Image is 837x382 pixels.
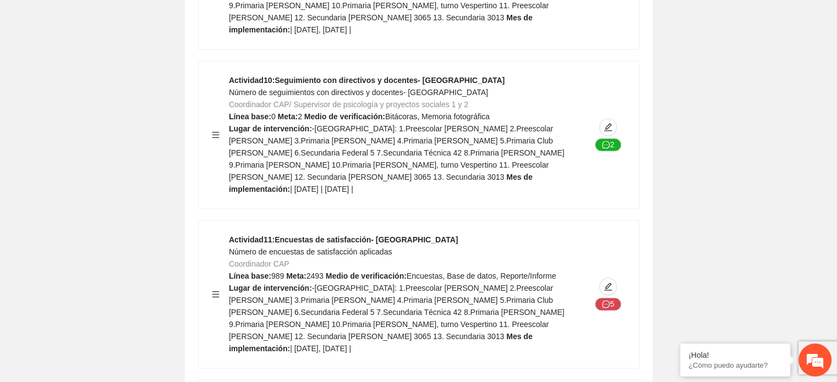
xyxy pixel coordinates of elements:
strong: Meta: [286,272,307,280]
button: message2 [595,138,621,151]
span: | [DATE], [DATE] | [290,25,351,34]
span: | [DATE] | [DATE] | [290,185,353,193]
span: -[GEOGRAPHIC_DATA]: 1.Preescolar [PERSON_NAME] 2.Preescolar [PERSON_NAME] 3.Primaria [PERSON_NAME... [229,284,565,341]
span: menu [212,290,220,298]
span: menu [212,131,220,139]
button: edit [599,118,617,136]
strong: Mes de implementación: [229,332,533,353]
span: message [602,300,610,309]
span: Estamos en línea. [64,127,152,238]
span: Número de encuestas de satisfacción aplicadas [229,247,392,256]
div: Chatee con nosotros ahora [57,56,185,70]
span: edit [600,282,616,291]
textarea: Escriba su mensaje y pulse “Intro” [6,261,210,299]
span: 2493 [307,272,324,280]
span: Número de seguimientos con directivos y docentes- [GEOGRAPHIC_DATA] [229,88,488,97]
span: 0 [271,112,276,121]
span: Encuestas, Base de datos, Reporte/Informe [407,272,556,280]
strong: Actividad 11 : Encuestas de satisfacción- [GEOGRAPHIC_DATA] [229,235,458,244]
strong: Lugar de intervención: [229,124,312,133]
button: edit [599,278,617,295]
strong: Línea base: [229,112,271,121]
strong: Actividad 10 : Seguimiento con directivos y docentes- [GEOGRAPHIC_DATA] [229,76,505,85]
span: 2 [298,112,302,121]
span: -[GEOGRAPHIC_DATA]: 1.Preescolar [PERSON_NAME] 2.Preescolar [PERSON_NAME] 3.Primaria [PERSON_NAME... [229,124,565,181]
strong: Mes de implementación: [229,13,533,34]
span: message [602,141,610,150]
strong: Línea base: [229,272,271,280]
button: message5 [595,297,621,311]
strong: Mes de implementación: [229,173,533,193]
span: | [DATE], [DATE] | [290,344,351,353]
span: Coordinador CAP/ Supervisor de psicología y proyectos sociales 1 y 2 [229,100,468,109]
p: ¿Cómo puedo ayudarte? [688,361,782,369]
div: Minimizar ventana de chat en vivo [180,5,207,32]
strong: Lugar de intervención: [229,284,312,292]
strong: Medio de verificación: [304,112,385,121]
strong: Meta: [278,112,298,121]
span: Coordinador CAP [229,259,289,268]
span: edit [600,123,616,131]
span: Bitácoras, Memoria fotográfica [385,112,490,121]
div: ¡Hola! [688,351,782,359]
strong: Medio de verificación: [326,272,407,280]
span: 989 [271,272,284,280]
